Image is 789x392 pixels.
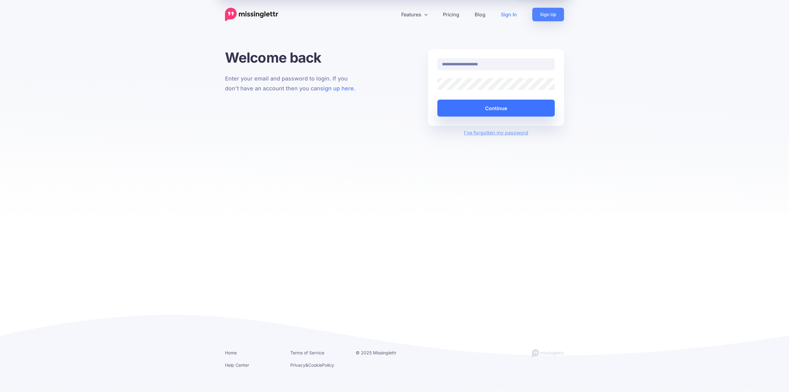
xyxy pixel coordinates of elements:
h1: Welcome back [225,49,361,66]
a: sign up here [320,85,354,92]
a: Cookie [308,362,322,368]
p: Enter your email and password to login. If you don't have an account then you can . [225,74,361,93]
a: Help Center [225,362,249,368]
a: Blog [467,8,493,21]
li: & Policy [290,361,346,369]
a: Sign Up [532,8,564,21]
li: © 2025 Missinglettr [356,349,412,357]
a: Features [394,8,435,21]
a: Sign In [493,8,525,21]
a: Privacy [290,362,305,368]
a: Home [225,350,237,355]
a: I've forgotten my password [464,130,528,136]
a: Pricing [435,8,467,21]
a: Terms of Service [290,350,324,355]
button: Continue [437,100,555,117]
